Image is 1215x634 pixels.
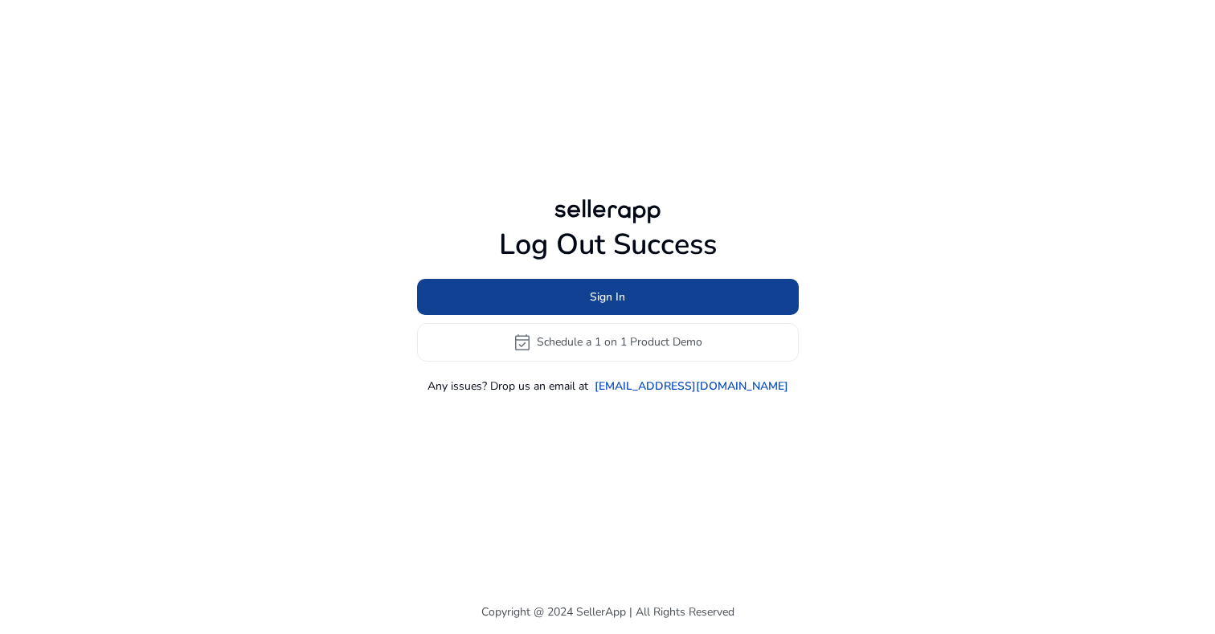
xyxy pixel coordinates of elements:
[595,378,788,395] a: [EMAIL_ADDRESS][DOMAIN_NAME]
[417,279,799,315] button: Sign In
[427,378,588,395] p: Any issues? Drop us an email at
[513,333,532,352] span: event_available
[590,288,625,305] span: Sign In
[417,323,799,362] button: event_availableSchedule a 1 on 1 Product Demo
[417,227,799,262] h1: Log Out Success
